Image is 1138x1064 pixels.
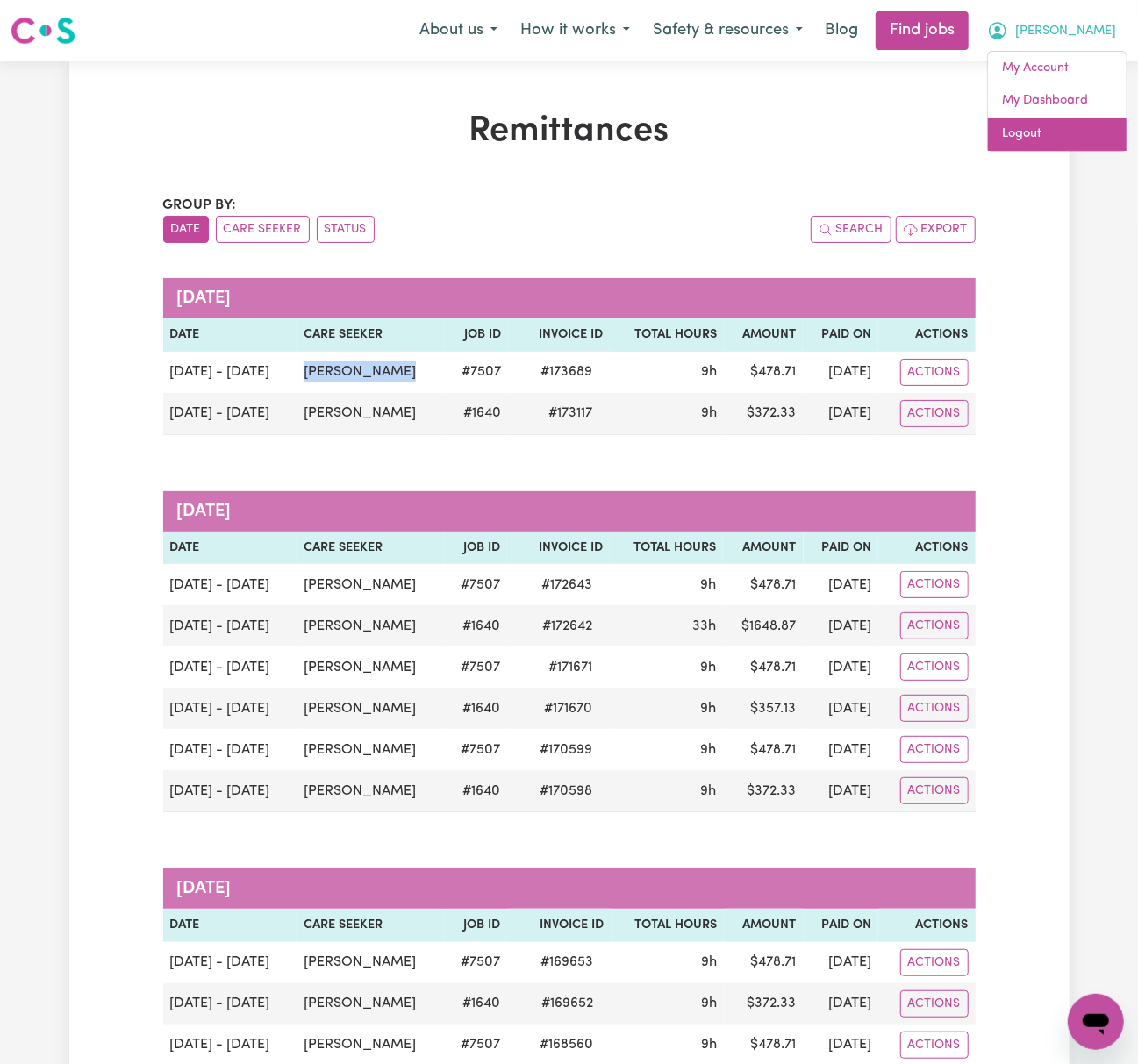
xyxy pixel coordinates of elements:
[297,983,445,1025] td: [PERSON_NAME]
[529,739,603,761] span: # 170599
[297,646,445,688] td: [PERSON_NAME]
[163,318,297,352] th: Date
[163,352,297,393] td: [DATE] - [DATE]
[700,661,716,675] span: 9 hours
[445,393,508,435] td: # 1640
[163,909,297,942] th: Date
[163,532,297,565] th: Date
[878,909,975,942] th: Actions
[532,993,605,1014] span: # 169652
[724,909,803,942] th: Amount
[900,400,969,427] button: Actions
[538,403,603,424] span: # 173117
[445,352,508,393] td: # 7507
[723,532,803,565] th: Amount
[297,605,445,646] td: [PERSON_NAME]
[692,619,716,633] span: 33 hours
[507,909,611,942] th: Invoice ID
[317,216,375,243] button: sort invoices by paid status
[803,393,878,435] td: [DATE]
[900,359,969,386] button: Actions
[11,11,75,51] a: Careseekers logo
[723,646,803,688] td: $ 478.71
[723,729,803,770] td: $ 478.71
[612,909,725,942] th: Total Hours
[900,653,969,681] button: Actions
[804,729,879,770] td: [DATE]
[445,564,508,605] td: # 7507
[1068,994,1124,1050] iframe: Button to launch messaging window
[724,942,803,983] td: $ 478.71
[701,955,717,969] span: 9 hours
[529,781,603,802] span: # 170598
[509,12,641,49] button: How it works
[445,770,508,812] td: # 1640
[297,393,445,435] td: [PERSON_NAME]
[804,564,879,605] td: [DATE]
[445,983,508,1025] td: # 1640
[297,532,445,565] th: Care Seeker
[530,1034,605,1055] span: # 168560
[163,646,297,688] td: [DATE] - [DATE]
[297,352,445,393] td: [PERSON_NAME]
[11,15,75,46] img: Careseekers logo
[976,12,1127,49] button: My Account
[163,770,297,812] td: [DATE] - [DATE]
[804,909,879,942] th: Paid On
[724,393,803,435] td: $ 372.33
[724,318,803,352] th: Amount
[297,909,445,942] th: Care Seeker
[900,736,969,763] button: Actions
[163,278,976,318] caption: [DATE]
[163,688,297,729] td: [DATE] - [DATE]
[804,942,879,983] td: [DATE]
[641,12,814,49] button: Safety & resources
[988,52,1127,85] a: My Account
[530,361,603,382] span: # 173689
[804,770,879,812] td: [DATE]
[297,318,445,352] th: Care Seeker
[610,318,723,352] th: Total Hours
[408,12,509,49] button: About us
[163,111,976,153] h1: Remittances
[804,605,879,646] td: [DATE]
[445,729,508,770] td: # 7507
[163,729,297,770] td: [DATE] - [DATE]
[297,770,445,812] td: [PERSON_NAME]
[900,990,969,1018] button: Actions
[700,743,716,757] span: 9 hours
[804,532,879,565] th: Paid On
[900,612,969,639] button: Actions
[876,11,969,50] a: Find jobs
[445,909,508,942] th: Job ID
[445,688,508,729] td: # 1640
[988,118,1127,151] a: Logout
[878,532,975,565] th: Actions
[723,564,803,605] td: $ 478.71
[163,393,297,435] td: [DATE] - [DATE]
[610,532,723,565] th: Total Hours
[533,698,603,719] span: # 171670
[878,318,976,352] th: Actions
[531,952,605,973] span: # 169653
[803,352,878,393] td: [DATE]
[900,777,969,804] button: Actions
[723,605,803,646] td: $ 1648.87
[701,1038,717,1052] span: 9 hours
[297,729,445,770] td: [PERSON_NAME]
[811,216,891,243] button: Search
[297,942,445,983] td: [PERSON_NAME]
[988,84,1127,118] a: My Dashboard
[700,702,716,716] span: 9 hours
[163,491,976,532] caption: [DATE]
[297,688,445,729] td: [PERSON_NAME]
[701,996,717,1010] span: 9 hours
[724,983,803,1025] td: $ 372.33
[701,365,717,379] span: 9 hours
[804,688,879,729] td: [DATE]
[814,11,869,50] a: Blog
[297,564,445,605] td: [PERSON_NAME]
[700,784,716,798] span: 9 hours
[987,51,1127,152] div: My Account
[445,646,508,688] td: # 7507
